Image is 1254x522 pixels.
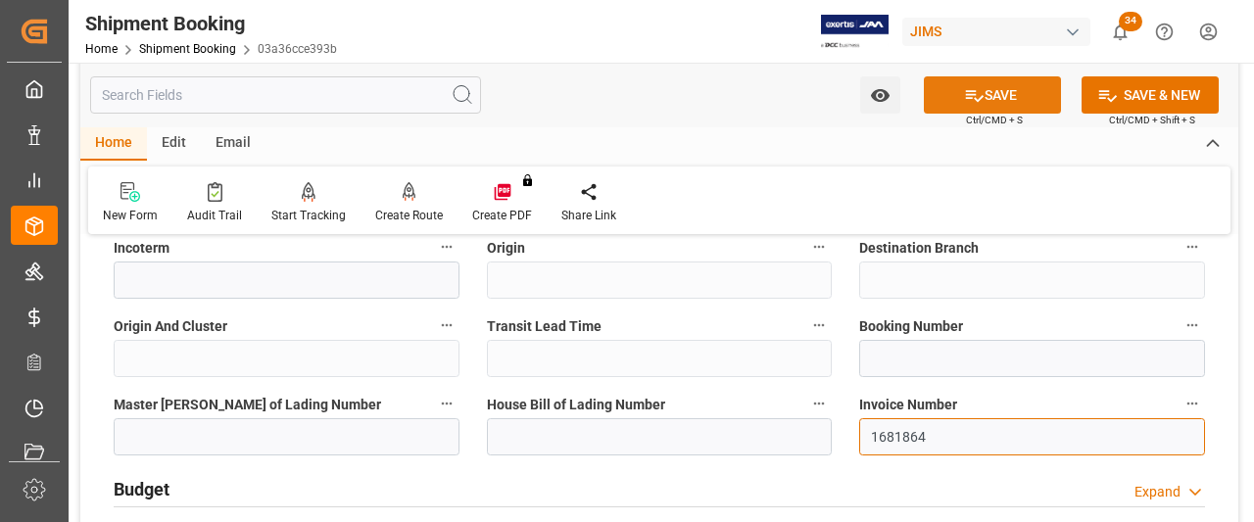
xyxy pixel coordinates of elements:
[821,15,889,49] img: Exertis%20JAM%20-%20Email%20Logo.jpg_1722504956.jpg
[1180,312,1205,338] button: Booking Number
[561,207,616,224] div: Share Link
[80,127,147,161] div: Home
[487,316,602,337] span: Transit Lead Time
[375,207,443,224] div: Create Route
[966,113,1023,127] span: Ctrl/CMD + S
[114,395,381,415] span: Master [PERSON_NAME] of Lading Number
[1119,12,1142,31] span: 34
[924,76,1061,114] button: SAVE
[1180,234,1205,260] button: Destination Branch
[487,395,665,415] span: House Bill of Lading Number
[1082,76,1219,114] button: SAVE & NEW
[806,312,832,338] button: Transit Lead Time
[806,234,832,260] button: Origin
[187,207,242,224] div: Audit Trail
[434,391,459,416] button: Master [PERSON_NAME] of Lading Number
[114,476,169,502] h2: Budget
[90,76,481,114] input: Search Fields
[85,42,118,56] a: Home
[902,13,1098,50] button: JIMS
[1134,482,1181,502] div: Expand
[114,238,169,259] span: Incoterm
[103,207,158,224] div: New Form
[434,234,459,260] button: Incoterm
[860,76,900,114] button: open menu
[147,127,201,161] div: Edit
[85,9,337,38] div: Shipment Booking
[434,312,459,338] button: Origin And Cluster
[201,127,265,161] div: Email
[271,207,346,224] div: Start Tracking
[1142,10,1186,54] button: Help Center
[487,238,525,259] span: Origin
[806,391,832,416] button: House Bill of Lading Number
[859,238,979,259] span: Destination Branch
[139,42,236,56] a: Shipment Booking
[114,316,227,337] span: Origin And Cluster
[859,316,963,337] span: Booking Number
[902,18,1090,46] div: JIMS
[1109,113,1195,127] span: Ctrl/CMD + Shift + S
[1180,391,1205,416] button: Invoice Number
[1098,10,1142,54] button: show 34 new notifications
[859,395,957,415] span: Invoice Number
